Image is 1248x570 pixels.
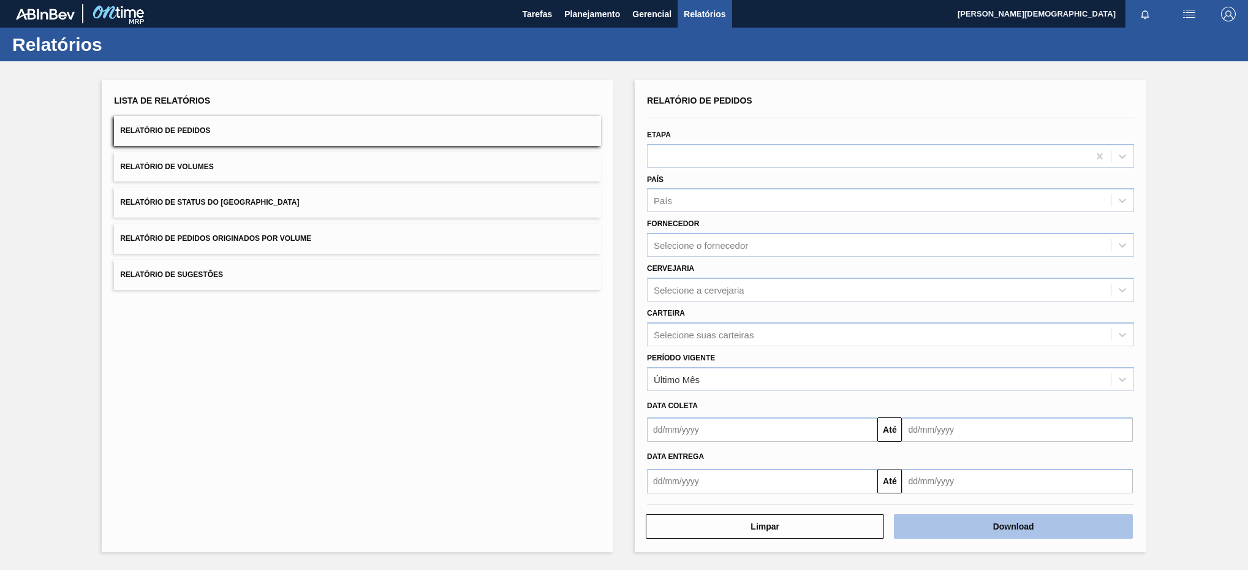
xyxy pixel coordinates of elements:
button: Relatório de Status do [GEOGRAPHIC_DATA] [114,188,601,218]
span: Relatório de Status do [GEOGRAPHIC_DATA] [120,198,299,207]
label: Fornecedor [647,219,699,228]
label: Carteira [647,309,685,317]
div: País [654,196,672,206]
span: Relatório de Pedidos [647,96,752,105]
div: Último Mês [654,374,700,384]
input: dd/mm/yyyy [647,417,877,442]
label: Cervejaria [647,264,694,273]
span: Relatório de Pedidos Originados por Volume [120,234,311,243]
button: Limpar [646,514,884,539]
img: userActions [1182,7,1197,21]
input: dd/mm/yyyy [902,417,1132,442]
button: Relatório de Pedidos [114,116,601,146]
button: Até [877,469,902,493]
div: Selecione o fornecedor [654,240,748,251]
button: Notificações [1125,6,1165,23]
button: Download [894,514,1132,539]
span: Relatório de Sugestões [120,270,223,279]
label: Etapa [647,131,671,139]
input: dd/mm/yyyy [647,469,877,493]
img: TNhmsLtSVTkK8tSr43FrP2fwEKptu5GPRR3wAAAABJRU5ErkJggg== [16,9,75,20]
span: Lista de Relatórios [114,96,210,105]
button: Relatório de Sugestões [114,260,601,290]
span: Tarefas [522,7,552,21]
div: Selecione suas carteiras [654,329,754,340]
span: Data coleta [647,401,698,410]
label: País [647,175,664,184]
button: Relatório de Pedidos Originados por Volume [114,224,601,254]
label: Período Vigente [647,354,715,362]
span: Gerencial [632,7,671,21]
span: Relatório de Pedidos [120,126,210,135]
span: Relatório de Volumes [120,162,213,171]
h1: Relatórios [12,37,230,51]
span: Planejamento [564,7,620,21]
span: Relatórios [684,7,725,21]
div: Selecione a cervejaria [654,284,744,295]
span: Data entrega [647,452,704,461]
input: dd/mm/yyyy [902,469,1132,493]
button: Relatório de Volumes [114,152,601,182]
img: Logout [1221,7,1236,21]
button: Até [877,417,902,442]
